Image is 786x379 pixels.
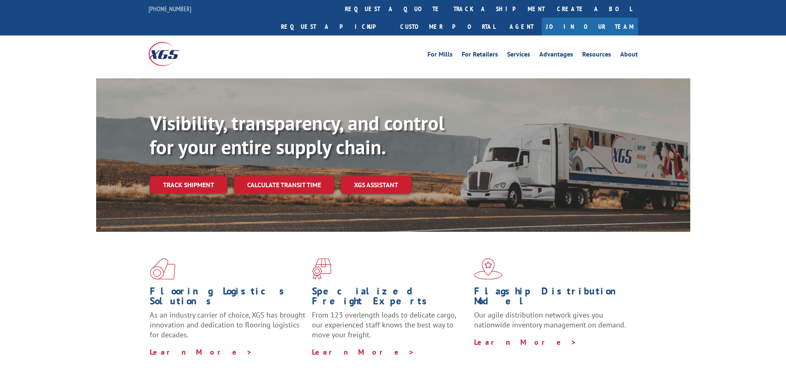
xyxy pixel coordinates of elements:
img: xgs-icon-focused-on-flooring-red [312,258,331,280]
a: XGS ASSISTANT [341,176,411,194]
b: Visibility, transparency, and control for your entire supply chain. [150,110,444,160]
h1: Flagship Distribution Model [474,286,630,310]
h1: Specialized Freight Experts [312,286,468,310]
a: Agent [501,18,542,35]
a: Learn More > [474,337,577,347]
a: Request a pickup [275,18,394,35]
a: Customer Portal [394,18,501,35]
p: From 123 overlength loads to delicate cargo, our experienced staff knows the best way to move you... [312,310,468,347]
a: For Retailers [462,51,498,60]
h1: Flooring Logistics Solutions [150,286,306,310]
a: Join Our Team [542,18,638,35]
span: Our agile distribution network gives you nationwide inventory management on demand. [474,310,626,330]
a: Services [507,51,530,60]
span: As an industry carrier of choice, XGS has brought innovation and dedication to flooring logistics... [150,310,305,339]
a: [PHONE_NUMBER] [149,5,191,13]
a: Track shipment [150,176,227,193]
a: Calculate transit time [234,176,334,194]
img: xgs-icon-total-supply-chain-intelligence-red [150,258,175,280]
a: About [620,51,638,60]
a: Resources [582,51,611,60]
a: Learn More > [312,347,415,357]
a: Advantages [539,51,573,60]
a: For Mills [427,51,453,60]
img: xgs-icon-flagship-distribution-model-red [474,258,503,280]
a: Learn More > [150,347,253,357]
